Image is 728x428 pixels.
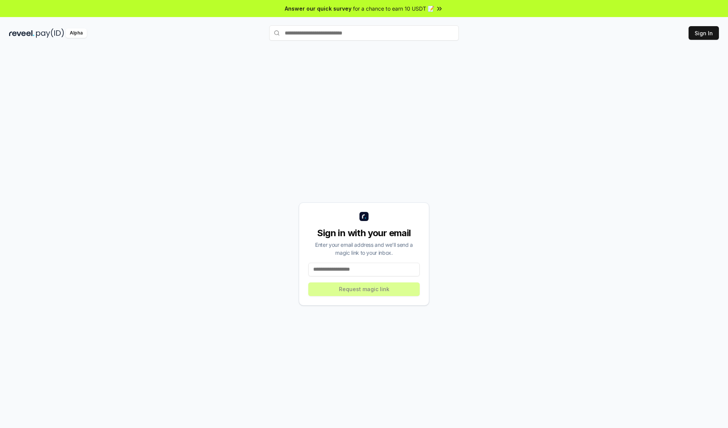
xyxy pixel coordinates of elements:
img: logo_small [359,212,369,221]
img: reveel_dark [9,28,35,38]
img: pay_id [36,28,64,38]
span: for a chance to earn 10 USDT 📝 [353,5,434,13]
div: Alpha [66,28,87,38]
div: Enter your email address and we’ll send a magic link to your inbox. [308,241,420,257]
div: Sign in with your email [308,227,420,239]
span: Answer our quick survey [285,5,351,13]
button: Sign In [689,26,719,40]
